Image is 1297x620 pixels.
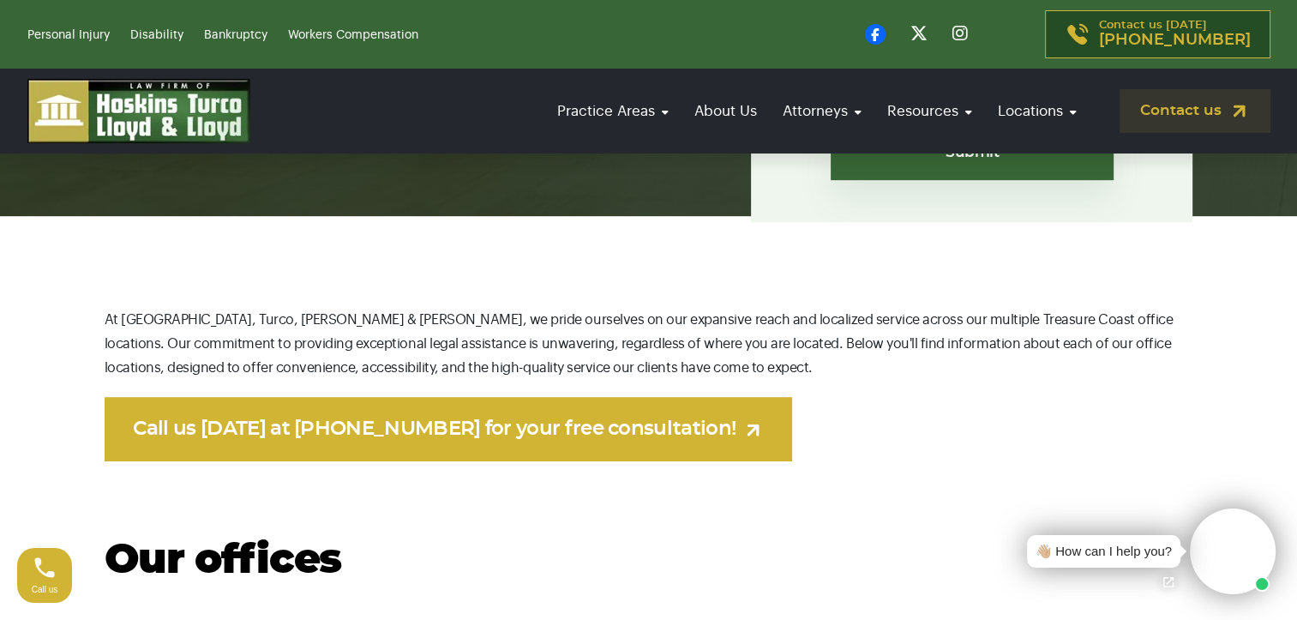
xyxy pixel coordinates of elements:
span: Call us [32,585,58,594]
span: [PHONE_NUMBER] [1099,32,1251,49]
a: Open chat [1150,564,1186,600]
a: Attorneys [774,87,870,135]
a: Contact us [DATE][PHONE_NUMBER] [1045,10,1270,58]
a: Resources [879,87,981,135]
h2: Our offices [105,539,1193,584]
a: Bankruptcy [204,29,267,41]
a: Workers Compensation [288,29,418,41]
a: Disability [130,29,183,41]
img: logo [27,79,250,143]
div: 👋🏼 How can I help you? [1036,542,1172,562]
a: Personal Injury [27,29,110,41]
a: Practice Areas [549,87,677,135]
a: Contact us [1120,89,1270,133]
a: Call us [DATE] at [PHONE_NUMBER] for your free consultation! [105,397,793,461]
a: Locations [989,87,1085,135]
a: About Us [686,87,766,135]
p: Contact us [DATE] [1099,20,1251,49]
img: arrow-up-right-light.svg [742,419,764,441]
p: At [GEOGRAPHIC_DATA], Turco, [PERSON_NAME] & [PERSON_NAME], we pride ourselves on our expansive r... [105,308,1193,380]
